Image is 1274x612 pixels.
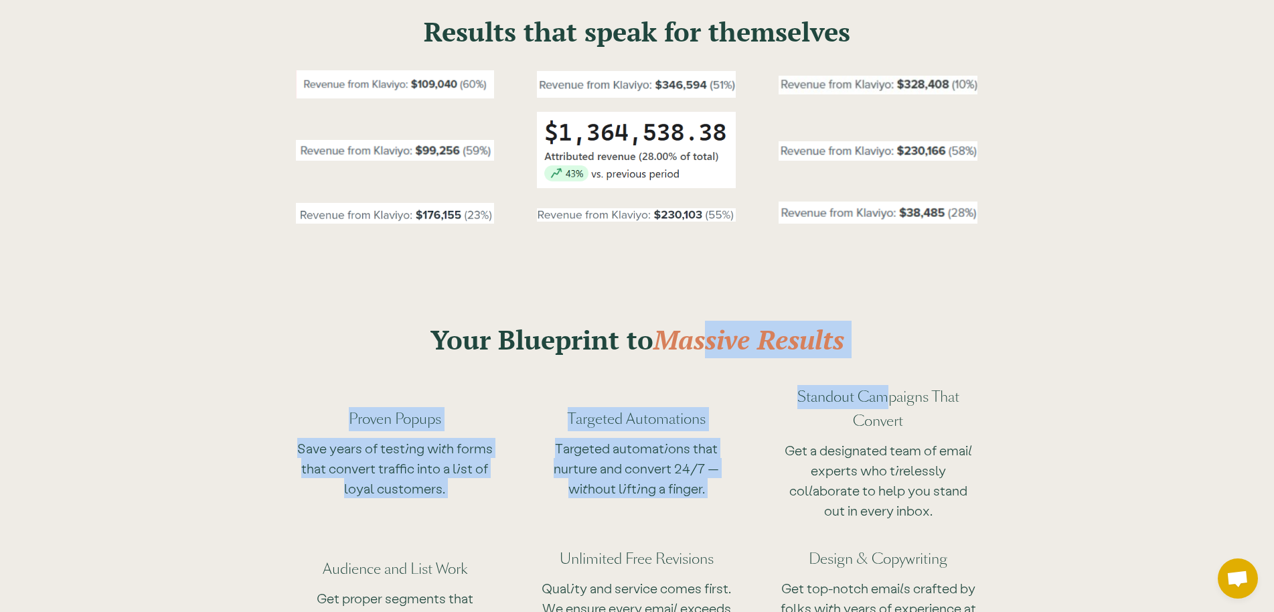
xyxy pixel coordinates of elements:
h4: Unlimited Free Revisions [537,547,736,571]
p: Save years of testing with forms that convert traffic into a list of loyal customers. [296,438,495,498]
p: Get a designated team of email experts who tirelessly collaborate to help you stand out in every ... [779,440,977,520]
div: Open chat [1218,558,1258,599]
strong: Results that speak for themselves [424,13,850,49]
h4: Design & Copywriting [779,547,977,571]
h4: Standout Campaigns That Convert [779,385,977,433]
strong: Your Blueprint to [430,321,653,357]
h4: Audience and List Work [296,557,495,581]
p: Targeted automations that nurture and convert 24/7 — without lifting a finger. [537,438,736,498]
h4: Targeted Automations [537,407,736,431]
em: Massive Results [653,321,844,357]
h4: Proven Popups [296,407,495,431]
